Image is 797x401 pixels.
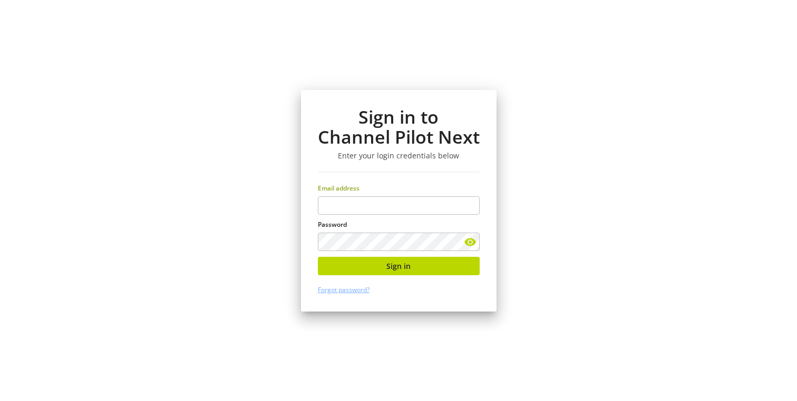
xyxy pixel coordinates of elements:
a: Forgot password? [318,285,370,294]
span: Email address [318,184,359,193]
h3: Enter your login credentials below [318,151,480,161]
span: Password [318,220,347,229]
span: Sign in [386,260,411,272]
h1: Sign in to Channel Pilot Next [318,107,480,147]
button: Sign in [318,257,480,275]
